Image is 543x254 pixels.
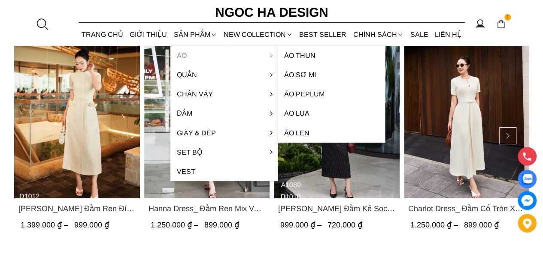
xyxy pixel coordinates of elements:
img: Display image [522,174,532,185]
a: LIÊN HỆ [431,23,464,46]
a: Giày & Dép [170,123,278,143]
span: 999.000 ₫ [74,221,109,230]
span: 720.000 ₫ [328,221,362,230]
span: 1.250.000 ₫ [410,221,460,230]
a: GIỚI THIỆU [127,23,170,46]
a: messenger [518,191,537,210]
span: [PERSON_NAME] Đầm Kẻ Sọc Sát Nách Khóa Đồng D1010 [278,203,395,215]
a: NEW COLLECTION [220,23,296,46]
a: Quần [170,65,278,84]
a: Product image - Charlot Dress_ Đầm Cổ Tròn Xếp Ly Giữa Kèm Đai Màu Kem D1009 [403,31,529,198]
div: Chính sách [350,23,407,46]
a: Set Bộ [170,143,278,162]
a: Áo lụa [278,104,385,123]
span: Hanna Dress_ Đầm Ren Mix Vải Thô Màu Đen D1011 [148,203,265,215]
div: SẢN PHẨM [170,23,220,46]
a: Link to Mary Dress_ Đầm Kẻ Sọc Sát Nách Khóa Đồng D1010 [278,203,395,215]
img: img-CART-ICON-ksit0nf1 [496,19,506,29]
span: 1.399.000 ₫ [21,221,70,230]
a: Link to Hanna Dress_ Đầm Ren Mix Vải Thô Màu Đen D1011 [148,203,265,215]
a: Áo Peplum [278,84,385,104]
a: Display image [518,170,537,188]
a: Product image - Catherine Dress_ Đầm Ren Đính Hoa Túi Màu Kem D1012 [14,31,140,198]
a: Vest [170,162,278,181]
a: Product image - Hanna Dress_ Đầm Ren Mix Vải Thô Màu Đen D1011 [144,31,270,198]
a: SALE [407,23,431,46]
a: Áo len [278,123,385,143]
span: 899.000 ₫ [204,221,239,230]
a: Áo [170,46,278,65]
a: Link to Catherine Dress_ Đầm Ren Đính Hoa Túi Màu Kem D1012 [18,203,136,215]
a: Ngoc Ha Design [207,2,336,23]
span: Charlot Dress_ Đầm Cổ Tròn Xếp Ly Giữa Kèm Đai Màu Kem D1009 [408,203,525,215]
span: [PERSON_NAME] Đầm Ren Đính Hoa Túi Màu Kem D1012 [18,203,136,215]
span: 999.000 ₫ [280,221,324,230]
a: Áo sơ mi [278,65,385,84]
a: Link to Charlot Dress_ Đầm Cổ Tròn Xếp Ly Giữa Kèm Đai Màu Kem D1009 [408,203,525,215]
span: 1.250.000 ₫ [150,221,200,230]
a: Áo thun [278,46,385,65]
a: TRANG CHỦ [79,23,127,46]
a: Đầm [170,104,278,123]
span: 899.000 ₫ [464,221,498,230]
span: 1 [504,14,511,21]
a: Product image - Mary Dress_ Đầm Kẻ Sọc Sát Nách Khóa Đồng D1010 [274,31,400,198]
a: Chân váy [170,84,278,104]
a: BEST SELLER [296,23,350,46]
